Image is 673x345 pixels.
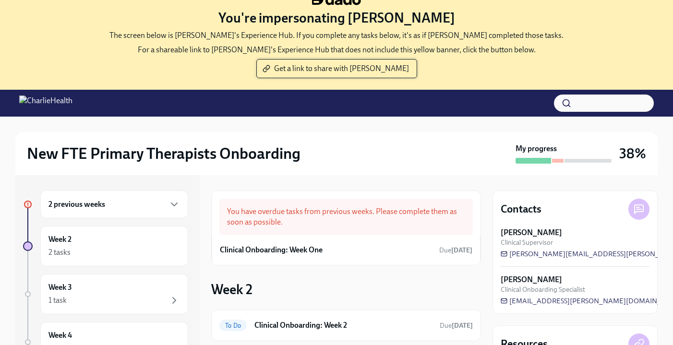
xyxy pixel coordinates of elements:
[138,45,536,55] p: For a shareable link to [PERSON_NAME]'s Experience Hub that does not include this yellow banner, ...
[439,246,472,255] span: October 5th, 2025 09:00
[516,143,557,154] strong: My progress
[219,318,473,333] a: To DoClinical Onboarding: Week 2Due[DATE]
[48,330,72,341] h6: Week 4
[501,202,541,216] h4: Contacts
[109,30,564,41] p: The screen below is [PERSON_NAME]'s Experience Hub. If you complete any tasks below, it's as if [...
[452,321,473,330] strong: [DATE]
[220,245,323,255] h6: Clinical Onboarding: Week One
[48,295,67,306] div: 1 task
[211,281,252,298] h3: Week 2
[501,274,562,285] strong: [PERSON_NAME]
[218,9,455,26] h3: You're impersonating [PERSON_NAME]
[439,246,472,254] span: Due
[19,95,72,111] img: CharlieHealth
[27,144,300,163] h2: New FTE Primary Therapists Onboarding
[40,190,188,218] div: 2 previous weeks
[440,321,473,330] span: Due
[219,199,473,235] div: You have overdue tasks from previous weeks. Please complete them as soon as possible.
[48,282,72,293] h6: Week 3
[254,320,432,331] h6: Clinical Onboarding: Week 2
[501,285,585,294] span: Clinical Onboarding Specialist
[48,199,105,210] h6: 2 previous weeks
[48,247,71,258] div: 2 tasks
[501,227,562,238] strong: [PERSON_NAME]
[440,321,473,330] span: October 11th, 2025 09:00
[220,243,472,257] a: Clinical Onboarding: Week OneDue[DATE]
[501,238,553,247] span: Clinical Supervisor
[48,234,72,245] h6: Week 2
[256,59,417,78] button: Get a link to share with [PERSON_NAME]
[219,322,247,329] span: To Do
[451,246,472,254] strong: [DATE]
[264,64,409,73] span: Get a link to share with [PERSON_NAME]
[619,145,646,162] h3: 38%
[23,274,188,314] a: Week 31 task
[23,226,188,266] a: Week 22 tasks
